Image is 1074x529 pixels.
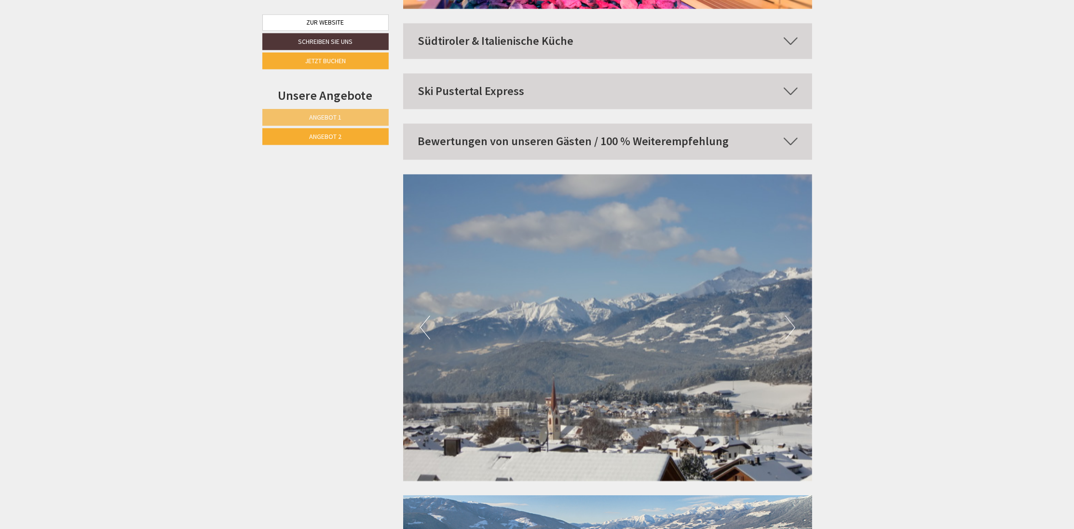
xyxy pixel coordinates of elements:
button: Next [785,316,795,340]
a: Schreiben Sie uns [262,33,389,50]
div: Guten Tag, wie können wir Ihnen helfen? [8,27,154,56]
div: Ski Pustertal Express [403,74,812,109]
div: [DATE] [173,8,207,24]
small: 20:32 [15,47,149,54]
button: Senden [328,254,380,271]
div: Südtiroler & Italienische Küche [403,24,812,59]
span: Angebot 2 [309,132,341,141]
a: Jetzt buchen [262,53,389,69]
div: Unsere Angebote [262,86,389,104]
a: Zur Website [262,14,389,31]
div: Bewertungen von unseren Gästen / 100 % Weiterempfehlung [403,124,812,160]
div: Appartements [PERSON_NAME] [15,28,149,36]
span: Angebot 1 [309,113,341,122]
button: Previous [420,316,430,340]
